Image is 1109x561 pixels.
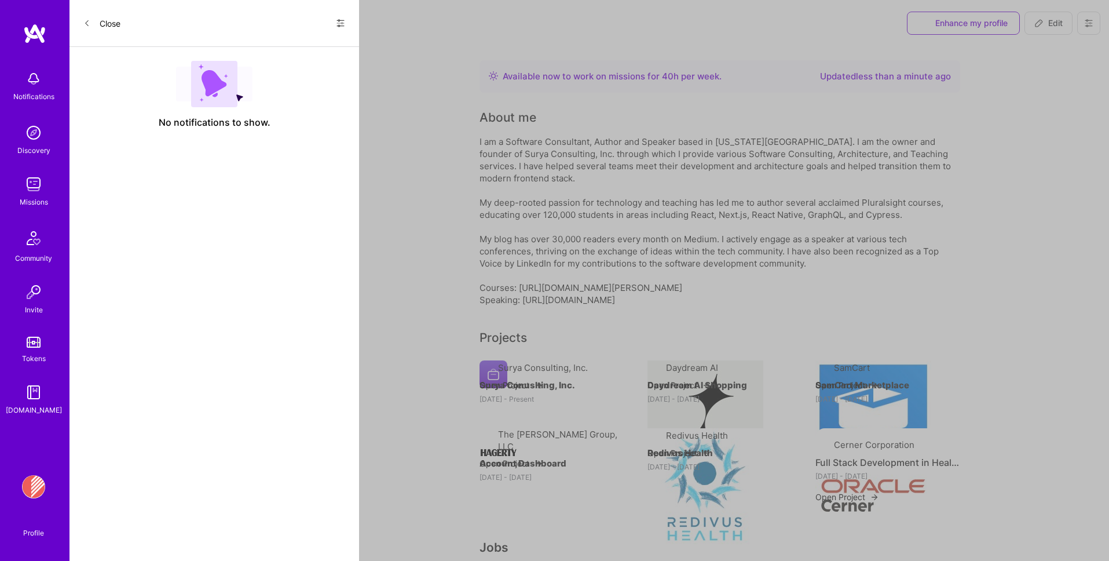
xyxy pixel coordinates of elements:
span: No notifications to show. [159,116,270,129]
div: [DOMAIN_NAME] [6,404,62,416]
img: logo [23,23,46,44]
img: guide book [22,381,45,404]
img: Community [20,224,47,252]
img: Invite [22,280,45,304]
img: Banjo Health: AI Coding Tools Enablement Workshop [22,475,45,498]
div: Tokens [22,352,46,365]
button: Close [83,14,120,32]
img: teamwork [22,173,45,196]
img: empty [176,61,252,107]
img: discovery [22,121,45,144]
img: bell [22,67,45,90]
a: Banjo Health: AI Coding Tools Enablement Workshop [19,475,48,498]
a: Profile [19,515,48,538]
div: Community [15,252,52,264]
div: Notifications [13,90,54,103]
div: Profile [23,527,44,538]
div: Discovery [17,144,50,156]
div: Invite [25,304,43,316]
div: Missions [20,196,48,208]
img: tokens [27,337,41,348]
